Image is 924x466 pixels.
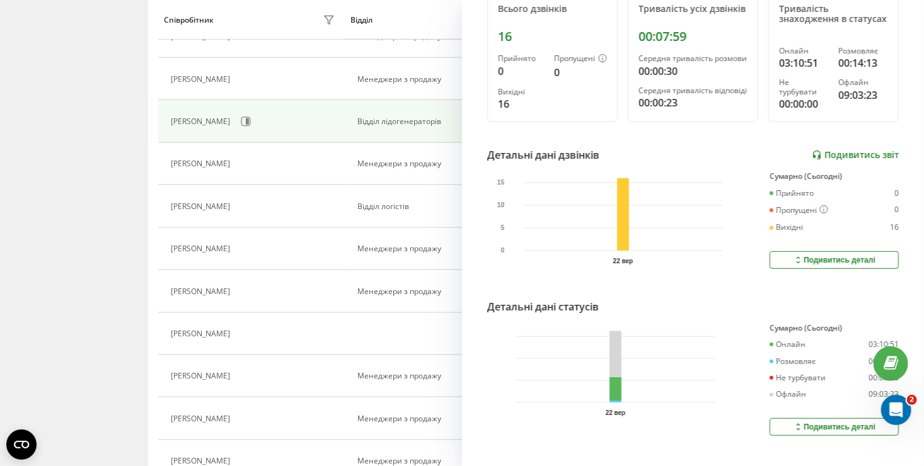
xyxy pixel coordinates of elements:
div: Сумарно (Сьогодні) [770,172,899,181]
div: Тривалість знаходження в статусах [779,4,888,25]
div: Детальні дані статусів [487,299,599,314]
div: Відділ логістів [357,202,478,211]
div: 16 [498,96,544,111]
div: [PERSON_NAME] [171,457,233,465]
div: [PERSON_NAME] [171,117,233,126]
div: Пропущені [554,54,607,64]
div: Прийнято [770,189,814,198]
div: Співробітник [164,16,214,25]
div: Офлайн [839,78,889,87]
div: Тривалість усіх дзвінків [638,4,748,14]
div: 0 [498,64,544,79]
button: Open CMP widget [6,429,37,460]
div: 00:14:13 [839,55,889,71]
div: 00:00:30 [638,64,748,79]
text: 22 вер [606,409,626,416]
div: Менеджери з продажу [357,159,478,168]
div: Подивитись деталі [793,255,875,265]
div: 16 [498,29,607,44]
div: 03:10:51 [779,55,829,71]
div: 00:00:23 [638,95,748,110]
div: Розмовляє [839,47,889,55]
text: 15 [497,179,505,186]
div: 00:00:00 [779,96,829,111]
div: Менеджери з продажу [357,287,478,296]
div: Офлайн [770,390,806,399]
div: 09:03:23 [869,390,899,399]
div: 0 [894,189,899,198]
div: Всього дзвінків [498,4,607,14]
text: 0 [500,247,504,254]
div: Вихідні [498,88,544,96]
text: 22 вер [613,258,633,264]
div: Відділ лідогенераторів [357,117,478,126]
div: [PERSON_NAME] [171,287,233,296]
div: Середня тривалість розмови [638,54,748,63]
div: 00:14:13 [869,357,899,366]
div: Подивитись деталі [793,422,875,432]
div: [PERSON_NAME] [171,414,233,423]
a: Подивитись звіт [812,150,899,161]
div: Прийнято [498,54,544,63]
div: Не турбувати [779,78,829,96]
button: Подивитись деталі [770,251,899,269]
div: Менеджери з продажу [357,244,478,253]
div: 03:10:51 [869,340,899,349]
div: [PERSON_NAME] [171,75,233,84]
div: Менеджери з продажу [357,32,478,41]
div: Онлайн [779,47,829,55]
span: 2 [907,395,917,405]
iframe: Intercom live chat [881,395,911,425]
div: [PERSON_NAME] [171,202,233,211]
div: Сумарно (Сьогодні) [770,324,899,332]
div: Розмовляє [770,357,816,366]
div: Менеджери з продажу [357,457,478,465]
div: 00:00:00 [869,373,899,382]
div: Відділ [350,16,372,25]
div: Вихідні [770,223,803,232]
div: [PERSON_NAME] [171,32,233,41]
div: [PERSON_NAME] [171,329,233,338]
div: 0 [894,205,899,215]
div: 16 [890,223,899,232]
div: Менеджери з продажу [357,372,478,380]
div: Менеджери з продажу [357,414,478,423]
div: Менеджери з продажу [357,75,478,84]
div: [PERSON_NAME] [171,244,233,253]
div: Середня тривалість відповіді [638,86,748,95]
div: Онлайн [770,340,806,349]
text: 5 [500,224,504,231]
div: Не турбувати [770,373,826,382]
div: Пропущені [770,205,828,215]
div: 00:07:59 [638,29,748,44]
div: [PERSON_NAME] [171,372,233,380]
div: 09:03:23 [839,88,889,103]
div: [PERSON_NAME] [171,159,233,168]
div: 0 [554,65,607,80]
button: Подивитись деталі [770,418,899,436]
div: Детальні дані дзвінків [487,147,599,162]
text: 10 [497,202,505,208]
